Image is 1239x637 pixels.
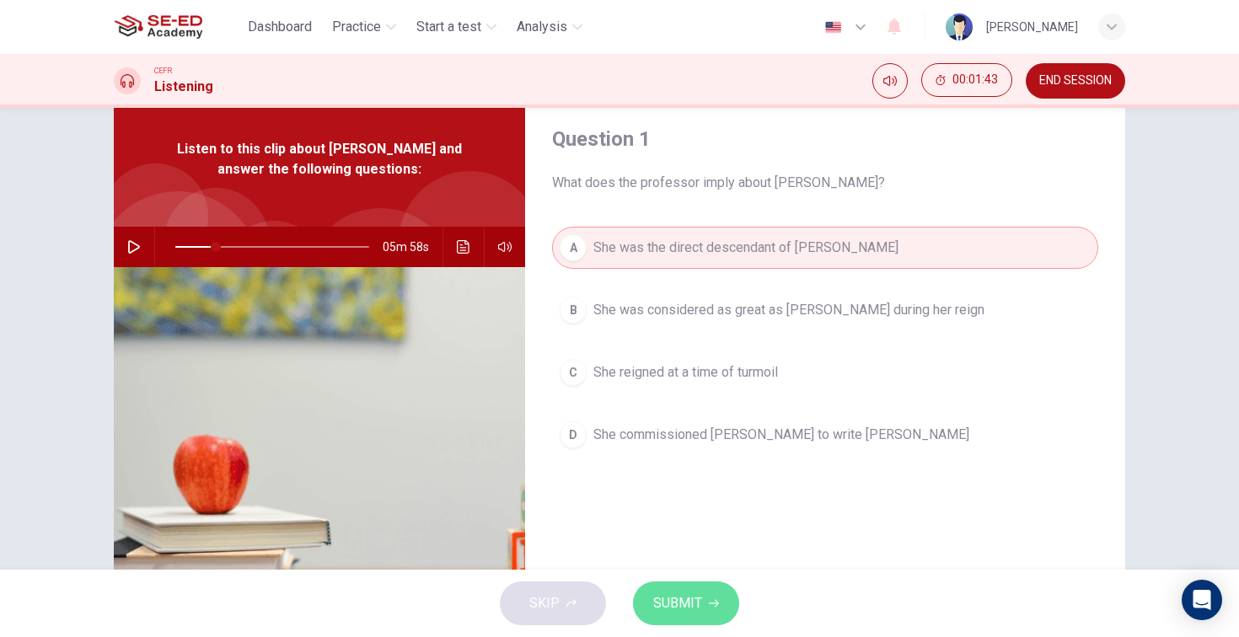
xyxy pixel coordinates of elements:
span: Listen to this clip about [PERSON_NAME] and answer the following questions: [169,139,470,179]
div: Open Intercom Messenger [1182,580,1222,620]
img: en [823,21,844,34]
span: CEFR [154,65,172,77]
button: CShe reigned at a time of turmoil [552,351,1098,393]
span: She reigned at a time of turmoil [593,362,778,383]
div: D [560,421,587,448]
button: SUBMIT [633,581,739,625]
div: C [560,359,587,386]
button: Analysis [510,12,589,42]
div: B [560,297,587,324]
button: Practice [325,12,403,42]
span: 05m 58s [383,227,442,267]
span: She was considered as great as [PERSON_NAME] during her reign [593,300,984,320]
button: Start a test [410,12,503,42]
span: SUBMIT [653,591,702,615]
a: SE-ED Academy logo [114,10,241,44]
div: A [560,234,587,261]
span: END SESSION [1039,74,1112,88]
span: Analysis [517,17,567,37]
span: Start a test [416,17,481,37]
button: BShe was considered as great as [PERSON_NAME] during her reign [552,289,1098,331]
span: 00:01:43 [952,73,998,87]
img: SE-ED Academy logo [114,10,202,44]
h4: Question 1 [552,126,1098,153]
button: AShe was the direct descendant of [PERSON_NAME] [552,227,1098,269]
span: She commissioned [PERSON_NAME] to write [PERSON_NAME] [593,425,969,445]
div: Hide [921,63,1012,99]
span: Dashboard [248,17,312,37]
button: END SESSION [1026,63,1125,99]
span: Practice [332,17,381,37]
div: Mute [872,63,908,99]
img: Profile picture [946,13,973,40]
button: Dashboard [241,12,319,42]
button: 00:01:43 [921,63,1012,97]
h1: Listening [154,77,213,97]
span: What does the professor imply about [PERSON_NAME]? [552,173,1098,193]
span: She was the direct descendant of [PERSON_NAME] [593,238,898,258]
div: [PERSON_NAME] [986,17,1078,37]
button: Click to see the audio transcription [450,227,477,267]
button: DShe commissioned [PERSON_NAME] to write [PERSON_NAME] [552,414,1098,456]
